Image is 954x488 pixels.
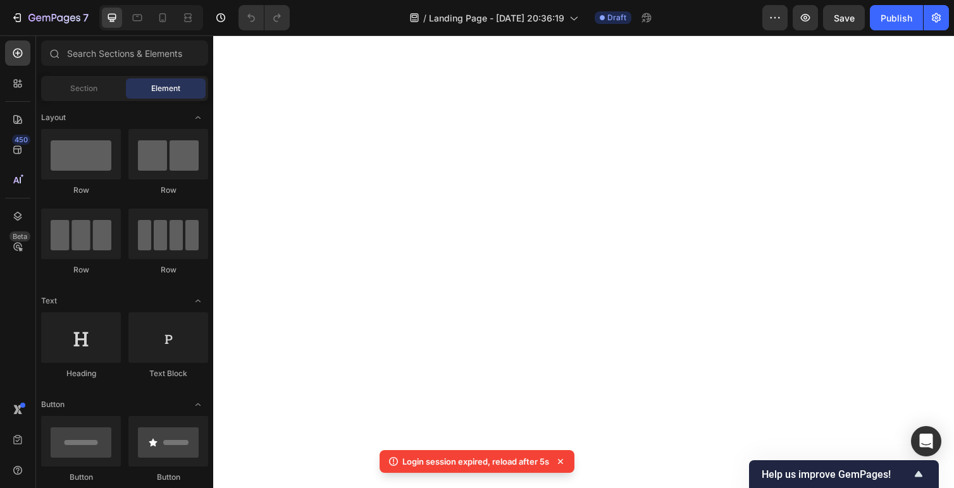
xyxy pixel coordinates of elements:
[834,13,855,23] span: Save
[41,264,121,276] div: Row
[9,231,30,241] div: Beta
[762,468,911,480] span: Help us improve GemPages!
[870,5,923,30] button: Publish
[83,10,89,25] p: 7
[41,112,66,123] span: Layout
[881,11,912,25] div: Publish
[12,135,30,145] div: 450
[151,83,180,94] span: Element
[188,107,208,128] span: Toggle open
[41,472,121,483] div: Button
[41,399,65,410] span: Button
[41,368,121,379] div: Heading
[911,426,941,456] div: Open Intercom Messenger
[128,264,208,276] div: Row
[429,11,564,25] span: Landing Page - [DATE] 20:36:19
[128,185,208,196] div: Row
[423,11,426,25] span: /
[41,295,57,307] span: Text
[188,394,208,415] span: Toggle open
[762,467,926,482] button: Show survey - Help us improve GemPages!
[188,291,208,311] span: Toggle open
[41,185,121,196] div: Row
[70,83,97,94] span: Section
[607,12,626,23] span: Draft
[128,472,208,483] div: Button
[128,368,208,379] div: Text Block
[823,5,865,30] button: Save
[402,455,549,468] p: Login session expired, reload after 5s
[213,35,954,446] iframe: Design area
[238,5,290,30] div: Undo/Redo
[5,5,94,30] button: 7
[41,40,208,66] input: Search Sections & Elements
